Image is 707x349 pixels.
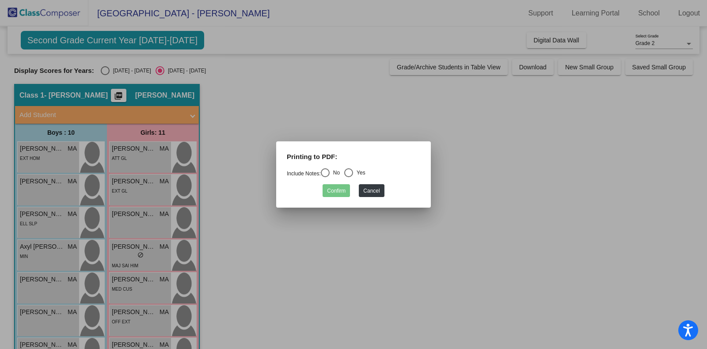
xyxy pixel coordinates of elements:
button: Cancel [359,184,384,197]
label: Printing to PDF: [287,152,337,162]
mat-radio-group: Select an option [287,171,365,177]
div: Yes [353,169,365,177]
button: Confirm [323,184,350,197]
div: No [330,169,340,177]
a: Include Notes: [287,171,321,177]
